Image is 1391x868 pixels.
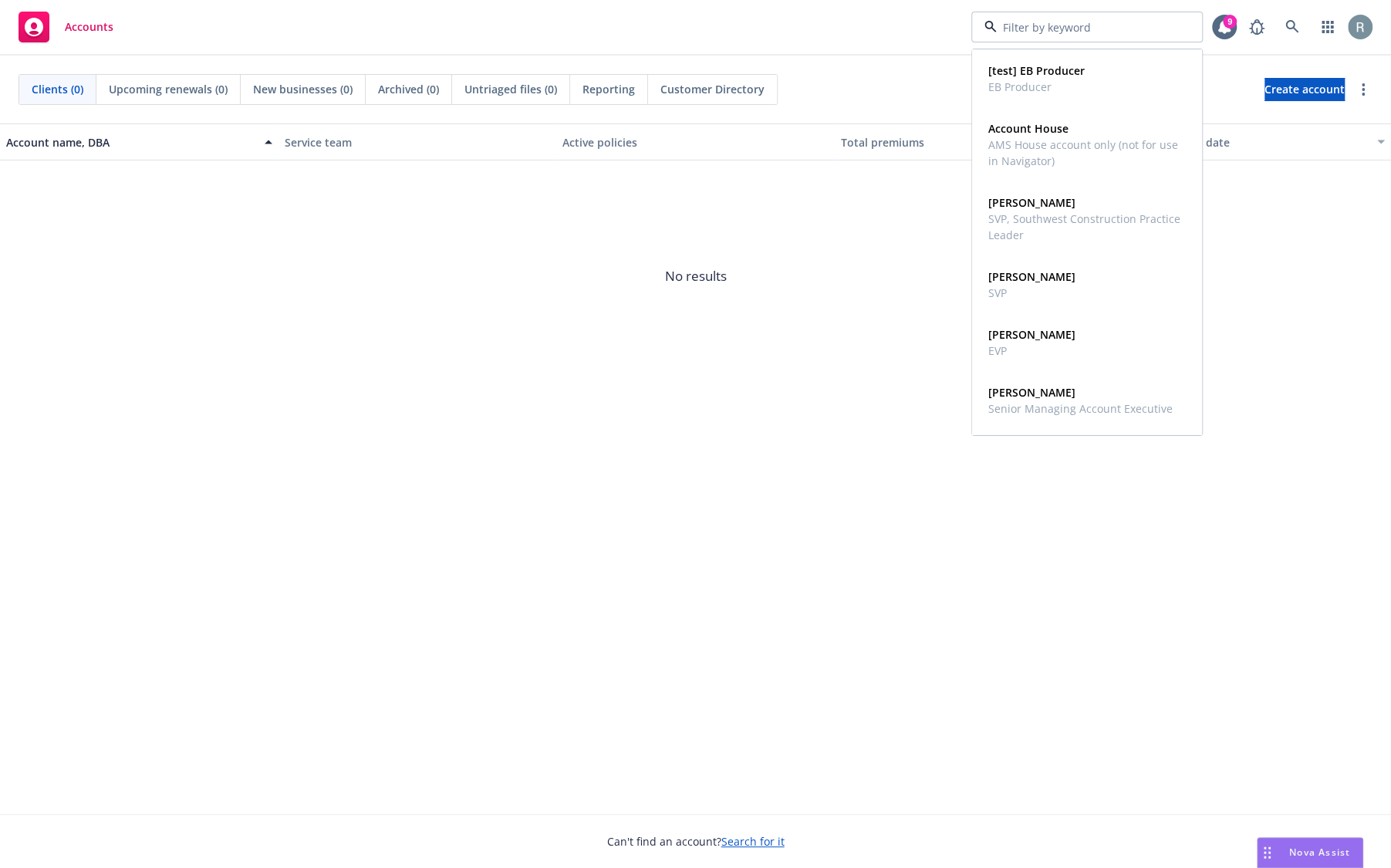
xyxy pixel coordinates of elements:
a: Search for it [721,834,785,849]
div: Account name, DBA [6,134,255,150]
span: Senior Managing Account Executive [988,400,1173,417]
div: Total premiums [841,134,1090,150]
a: more [1354,80,1372,99]
button: Closest renewal date [1112,123,1391,160]
span: Untriaged files (0) [464,81,557,97]
span: SVP [988,285,1075,301]
span: Create account [1264,75,1345,104]
span: Upcoming renewals (0) [109,81,228,97]
strong: [PERSON_NAME] [988,327,1075,342]
div: Closest renewal date [1119,134,1368,150]
input: Filter by keyword [997,19,1171,35]
strong: [test] EB Producer [988,63,1085,78]
a: Search [1277,12,1308,42]
div: Service team [285,134,551,150]
span: Accounts [65,21,113,33]
button: Active policies [556,123,835,160]
span: SVP, Southwest Construction Practice Leader [988,211,1183,243]
strong: [PERSON_NAME] [988,269,1075,284]
span: Can't find an account? [607,833,785,849]
button: Nova Assist [1257,837,1363,868]
span: EVP [988,343,1075,359]
img: photo [1348,15,1372,39]
span: EB Producer [988,79,1085,95]
a: Create account [1264,78,1345,101]
strong: [PERSON_NAME] [988,195,1075,210]
span: Nova Assist [1289,846,1350,859]
div: Drag to move [1258,838,1277,867]
span: Customer Directory [660,81,765,97]
span: Clients (0) [32,81,83,97]
button: Service team [279,123,557,160]
a: Accounts [12,5,120,49]
a: Switch app [1312,12,1343,42]
a: Report a Bug [1241,12,1272,42]
span: New businesses (0) [253,81,353,97]
span: AMS House account only (not for use in Navigator) [988,137,1183,169]
span: Archived (0) [378,81,439,97]
div: 9 [1223,15,1237,29]
div: Active policies [562,134,829,150]
strong: [PERSON_NAME] [988,385,1075,400]
button: Total premiums [835,123,1113,160]
span: Reporting [582,81,635,97]
strong: Account House [988,121,1069,136]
